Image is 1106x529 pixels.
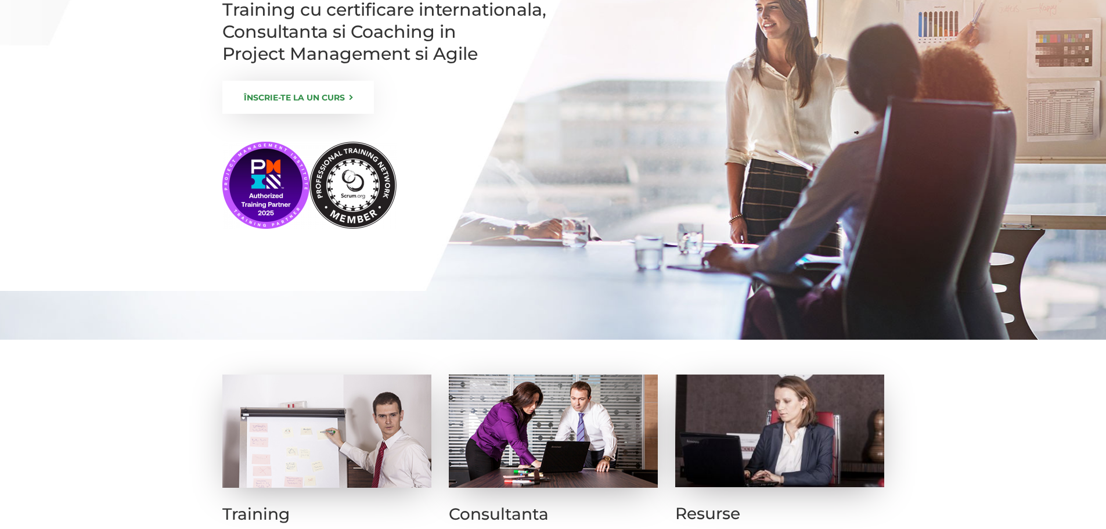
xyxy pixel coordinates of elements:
[449,375,658,488] img: Consultanta
[675,375,884,487] img: Resurse
[222,505,431,523] h2: Training
[222,375,431,488] img: Training
[449,505,658,523] h2: Consultanta
[222,81,374,114] a: ÎNSCRIE-TE LA UN CURS
[675,505,884,523] h2: Resurse
[222,142,397,229] img: PMI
